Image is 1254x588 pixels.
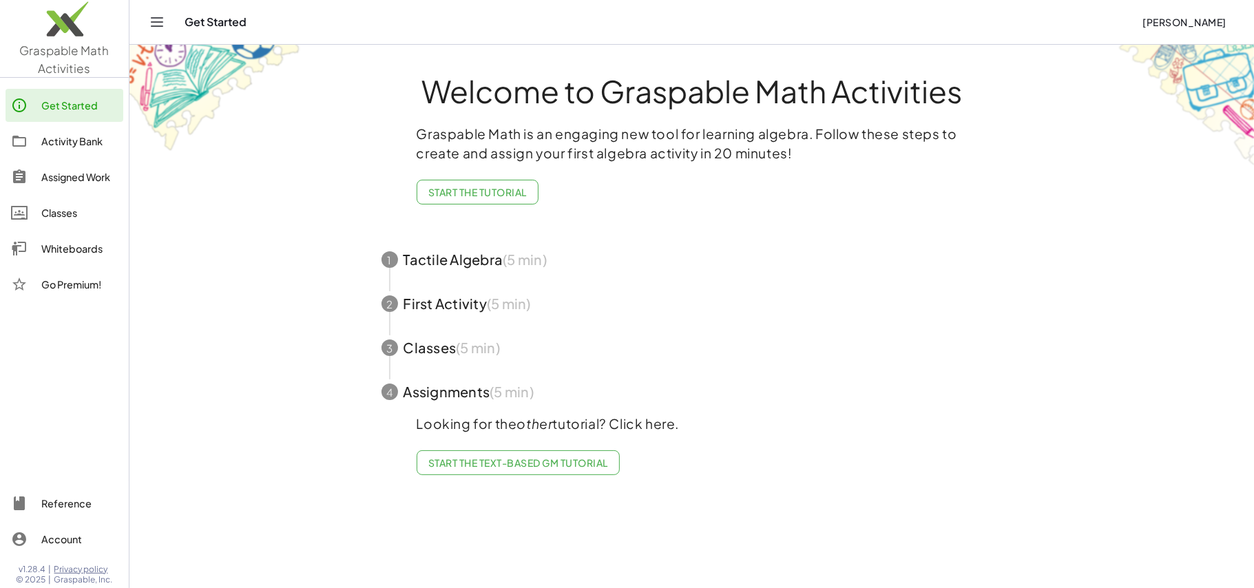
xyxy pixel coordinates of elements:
[20,43,109,76] span: Graspable Math Activities
[428,456,608,469] span: Start the Text-based GM Tutorial
[382,384,398,400] div: 4
[6,125,123,158] a: Activity Bank
[17,574,46,585] span: © 2025
[6,89,123,122] a: Get Started
[54,564,113,575] a: Privacy policy
[382,251,398,268] div: 1
[6,160,123,193] a: Assigned Work
[41,276,118,293] div: Go Premium!
[417,414,968,434] p: Looking for the tutorial? Click here.
[49,564,52,575] span: |
[41,531,118,547] div: Account
[382,295,398,312] div: 2
[6,487,123,520] a: Reference
[365,238,1019,282] button: 1Tactile Algebra(5 min)
[6,232,123,265] a: Whiteboards
[365,326,1019,370] button: 3Classes(5 min)
[41,133,118,149] div: Activity Bank
[41,240,118,257] div: Whiteboards
[41,169,118,185] div: Assigned Work
[41,204,118,221] div: Classes
[6,196,123,229] a: Classes
[428,186,527,198] span: Start the Tutorial
[146,11,168,33] button: Toggle navigation
[54,574,113,585] span: Graspable, Inc.
[356,75,1028,107] h1: Welcome to Graspable Math Activities
[49,574,52,585] span: |
[382,339,398,356] div: 3
[1142,16,1226,28] span: [PERSON_NAME]
[41,97,118,114] div: Get Started
[417,124,968,164] p: Graspable Math is an engaging new tool for learning algebra. Follow these steps to create and ass...
[41,495,118,512] div: Reference
[517,415,553,432] em: other
[19,564,46,575] span: v1.28.4
[365,282,1019,326] button: 2First Activity(5 min)
[6,523,123,556] a: Account
[417,450,620,475] a: Start the Text-based GM Tutorial
[365,370,1019,414] button: 4Assignments(5 min)
[129,43,302,153] img: get-started-bg-ul-Ceg4j33I.png
[1131,10,1237,34] button: [PERSON_NAME]
[417,180,539,204] button: Start the Tutorial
